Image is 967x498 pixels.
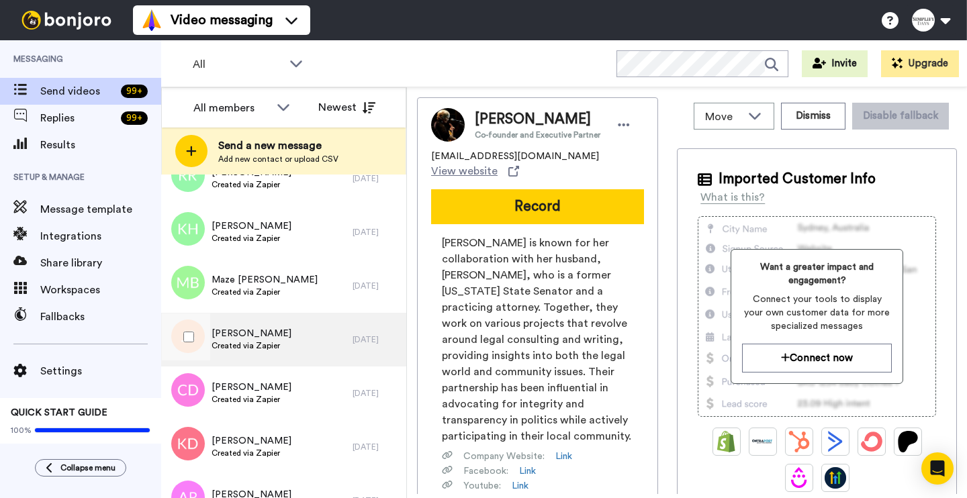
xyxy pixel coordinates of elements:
img: ConvertKit [861,431,882,452]
span: Company Website : [463,450,545,463]
span: [PERSON_NAME] [212,219,291,233]
div: 99 + [121,85,148,98]
span: Youtube : [463,479,501,493]
img: Ontraport [752,431,774,452]
img: Drip [788,467,810,489]
img: ActiveCampaign [825,431,846,452]
span: Created via Zapier [212,179,291,190]
span: [EMAIL_ADDRESS][DOMAIN_NAME] [431,150,599,163]
span: Fallbacks [40,309,161,325]
span: Want a greater impact and engagement? [742,260,892,287]
span: [PERSON_NAME] [212,434,291,448]
img: cd.png [171,373,205,407]
div: [DATE] [353,173,400,184]
span: Send a new message [218,138,338,154]
span: Move [705,109,741,125]
a: Link [555,450,572,463]
button: Collapse menu [35,459,126,477]
span: Connect your tools to display your own customer data for more specialized messages [742,293,892,333]
button: Disable fallback [852,103,949,130]
img: bj-logo-header-white.svg [16,11,117,30]
img: GoHighLevel [825,467,846,489]
img: Hubspot [788,431,810,452]
span: Send videos [40,83,116,99]
div: What is this? [700,189,765,205]
span: Imported Customer Info [719,169,876,189]
span: Workspaces [40,282,161,298]
div: All members [193,100,270,116]
button: Invite [802,50,868,77]
button: Connect now [742,344,892,372]
img: kh.png [171,212,205,246]
button: Upgrade [881,50,959,77]
button: Newest [308,94,385,121]
span: Replies [40,110,116,126]
span: View website [431,163,498,179]
span: 100% [11,425,32,436]
span: Facebook : [463,464,508,478]
button: Dismiss [781,103,845,130]
img: rr.png [171,158,205,192]
div: 99 + [121,111,148,125]
span: Created via Zapier [212,287,318,297]
span: Video messaging [171,11,273,30]
a: Link [519,464,536,478]
span: Maze [PERSON_NAME] [212,273,318,287]
span: Collapse menu [60,462,116,473]
span: All [193,56,283,72]
span: Add new contact or upload CSV [218,154,338,164]
span: Settings [40,363,161,379]
button: Record [431,189,644,224]
span: [PERSON_NAME] [475,109,600,130]
img: Shopify [716,431,737,452]
span: [PERSON_NAME] is known for her collaboration with her husband, [PERSON_NAME], who is a former [US... [442,235,633,444]
span: QUICK START GUIDE [11,408,107,417]
img: Image of Beverley Grant [431,108,465,142]
div: [DATE] [353,227,400,238]
img: Patreon [897,431,919,452]
span: Share library [40,255,161,271]
img: vm-color.svg [141,9,163,31]
span: Created via Zapier [212,340,291,351]
span: Co-founder and Executive Partner [475,130,600,140]
div: Open Intercom Messenger [921,452,954,485]
div: [DATE] [353,388,400,399]
span: Integrations [40,228,161,244]
img: kd.png [171,427,205,460]
a: View website [431,163,519,179]
span: Results [40,137,161,153]
img: mb.png [171,266,205,299]
span: Message template [40,201,161,217]
div: [DATE] [353,334,400,345]
span: [PERSON_NAME] [212,327,291,340]
div: [DATE] [353,281,400,291]
span: [PERSON_NAME] [212,381,291,394]
span: Created via Zapier [212,394,291,405]
div: [DATE] [353,442,400,452]
span: Created via Zapier [212,448,291,458]
a: Link [512,479,528,493]
span: Created via Zapier [212,233,291,244]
